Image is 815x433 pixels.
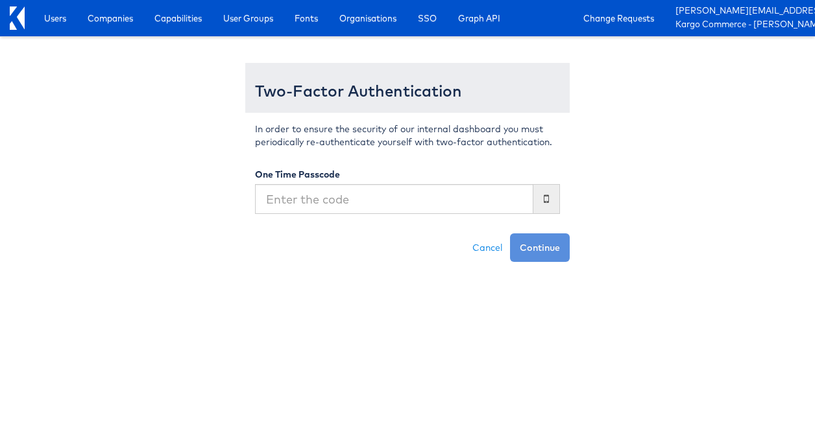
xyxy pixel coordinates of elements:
span: User Groups [223,12,273,25]
a: Users [34,6,76,30]
a: SSO [408,6,446,30]
span: Companies [88,12,133,25]
p: In order to ensure the security of our internal dashboard you must periodically re-authenticate y... [255,123,560,148]
span: SSO [418,12,437,25]
input: Enter the code [255,184,533,214]
span: Capabilities [154,12,202,25]
h3: Two-Factor Authentication [255,82,560,99]
a: Capabilities [145,6,212,30]
a: User Groups [213,6,283,30]
a: Change Requests [574,6,664,30]
a: Graph API [448,6,510,30]
span: Organisations [339,12,396,25]
a: Cancel [465,233,510,262]
label: One Time Passcode [255,168,340,181]
span: Users [44,12,66,25]
a: [PERSON_NAME][EMAIL_ADDRESS][DOMAIN_NAME] [675,5,805,18]
button: Continue [510,233,570,262]
a: Organisations [330,6,406,30]
span: Fonts [295,12,318,25]
a: Kargo Commerce - [PERSON_NAME] [675,18,805,32]
a: Companies [78,6,143,30]
span: Graph API [458,12,500,25]
a: Fonts [285,6,328,30]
